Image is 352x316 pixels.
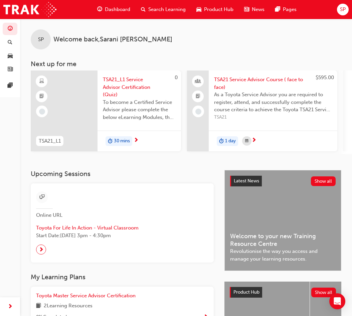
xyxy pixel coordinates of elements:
[230,176,336,186] a: Latest NewsShow all
[187,70,337,151] a: $595.00TSA21 Service Advisor Course ( face to face)As a Toyota Service Advisor you are required t...
[39,77,44,86] span: learningResourceType_ELEARNING-icon
[283,6,297,13] span: Pages
[214,76,332,91] span: TSA21 Service Advisor Course ( face to face)
[36,189,208,258] a: Online URLToyota For Life In Action - Virtual ClassroomStart Date:[DATE] 3pm - 4:30pm
[204,6,233,13] span: Product Hub
[196,92,200,101] span: booktick-icon
[251,138,256,144] span: next-icon
[311,176,336,186] button: Show all
[136,3,191,16] a: search-iconSearch Learning
[36,224,208,232] span: Toyota For Life In Action - Virtual Classroom
[214,114,332,121] span: TSA21
[316,74,334,81] span: $595.00
[311,288,336,297] button: Show all
[148,6,186,13] span: Search Learning
[134,138,139,144] span: next-icon
[36,232,208,240] span: Start Date: [DATE] 3pm - 4:30pm
[233,289,259,295] span: Product Hub
[3,2,56,17] img: Trak
[31,170,214,178] h3: Upcoming Sessions
[92,3,136,16] a: guage-iconDashboard
[38,36,44,43] span: SP
[39,92,44,101] span: booktick-icon
[8,26,13,32] span: guage-icon
[239,3,270,16] a: news-iconNews
[8,40,12,46] span: search-icon
[270,3,302,16] a: pages-iconPages
[219,137,224,146] span: duration-icon
[36,302,41,310] span: book-icon
[39,193,44,201] span: sessionType_ONLINE_URL-icon
[252,6,265,13] span: News
[230,232,336,248] span: Welcome to your new Training Resource Centre
[340,6,346,13] span: SP
[31,273,214,281] h3: My Learning Plans
[141,5,146,14] span: search-icon
[214,91,332,114] span: As a Toyota Service Advisor you are required to register, attend, and successfully complete the c...
[195,109,201,115] span: learningRecordVerb_NONE-icon
[225,137,236,145] span: 1 day
[108,137,113,146] span: duration-icon
[44,302,93,310] span: 2 Learning Resources
[114,137,130,145] span: 30 mins
[36,293,136,299] span: Toyota Master Service Advisor Certification
[31,70,181,151] a: 0TSA21_L1TSA21_L1 Service Advisor Certification (Quiz)To become a Certified Service Advisor pleas...
[53,36,172,43] span: Welcome back , Sarani [PERSON_NAME]
[230,248,336,263] span: Revolutionise the way you access and manage your learning resources.
[36,292,138,300] a: Toyota Master Service Advisor Certification
[39,245,44,254] span: next-icon
[245,137,248,145] span: calendar-icon
[8,83,13,89] span: pages-icon
[36,211,69,219] span: Online URL
[191,3,239,16] a: car-iconProduct Hub
[329,293,345,309] div: Open Intercom Messenger
[196,77,200,86] span: people-icon
[97,5,102,14] span: guage-icon
[39,137,61,145] span: TSA21_L1
[103,99,176,121] span: To become a Certified Service Advisor please complete the below eLearning Modules, the Service Ad...
[8,53,13,59] span: car-icon
[39,109,45,115] span: learningRecordVerb_NONE-icon
[230,287,336,298] a: Product HubShow all
[105,6,130,13] span: Dashboard
[196,5,201,14] span: car-icon
[275,5,280,14] span: pages-icon
[103,76,176,99] span: TSA21_L1 Service Advisor Certification (Quiz)
[8,67,13,73] span: news-icon
[8,303,13,311] span: next-icon
[175,74,178,81] span: 0
[224,170,341,271] a: Latest NewsShow allWelcome to your new Training Resource CentreRevolutionise the way you access a...
[244,5,249,14] span: news-icon
[337,4,349,15] button: SP
[234,178,259,184] span: Latest News
[20,60,352,68] h3: Next up for me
